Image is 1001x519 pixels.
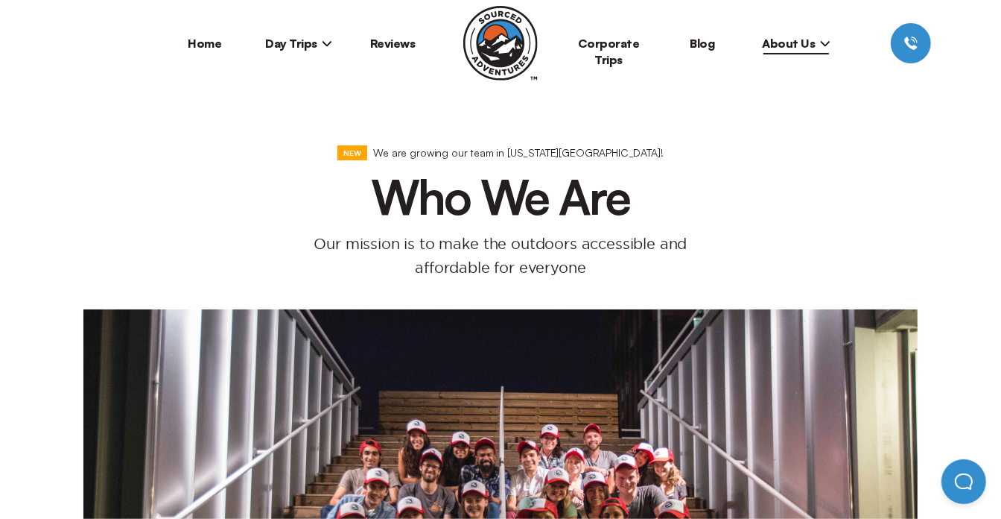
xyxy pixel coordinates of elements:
[357,172,645,220] h1: Who We Are
[265,36,332,51] span: Day Trips
[763,36,830,51] span: About Us
[294,232,707,280] p: Our mission is to make the outdoors accessible and affordable for everyone
[463,6,538,81] img: Sourced Adventures company logo
[373,145,663,160] p: We are growing our team in [US_STATE][GEOGRAPHIC_DATA]!
[578,36,640,67] a: Corporate Trips
[188,36,222,51] a: Home
[941,459,986,504] iframe: Help Scout Beacon - Open
[690,36,715,51] a: Blog
[337,145,367,160] div: NEW
[370,36,416,51] a: Reviews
